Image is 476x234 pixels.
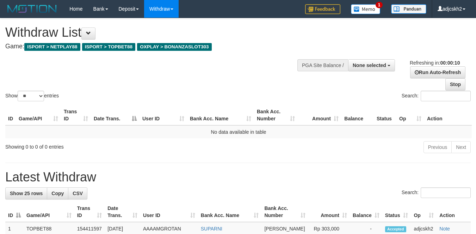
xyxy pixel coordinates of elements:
th: Bank Acc. Number: activate to sort column ascending [261,202,308,222]
a: CSV [68,187,87,199]
th: User ID: activate to sort column ascending [140,202,198,222]
button: None selected [348,59,395,71]
a: Previous [424,141,452,153]
th: ID: activate to sort column descending [5,202,24,222]
th: Status: activate to sort column ascending [382,202,411,222]
th: Bank Acc. Name: activate to sort column ascending [187,105,254,125]
label: Show entries [5,91,59,101]
span: [PERSON_NAME] [264,226,305,232]
span: OXPLAY > BONANZASLOT303 [137,43,212,51]
img: MOTION_logo.png [5,4,59,14]
img: Feedback.jpg [305,4,340,14]
span: Show 25 rows [10,191,43,196]
td: No data available in table [5,125,472,138]
th: Amount: activate to sort column ascending [308,202,350,222]
label: Search: [402,91,471,101]
th: Bank Acc. Name: activate to sort column ascending [198,202,262,222]
th: Date Trans.: activate to sort column descending [91,105,140,125]
th: Trans ID: activate to sort column ascending [74,202,105,222]
span: Refreshing in: [410,60,460,66]
th: Action [437,202,471,222]
a: SUPARNI [201,226,222,232]
select: Showentries [18,91,44,101]
a: Note [439,226,450,232]
label: Search: [402,187,471,198]
th: Date Trans.: activate to sort column ascending [105,202,140,222]
th: Amount: activate to sort column ascending [298,105,341,125]
th: Game/API: activate to sort column ascending [24,202,74,222]
a: Next [451,141,471,153]
th: Trans ID: activate to sort column ascending [61,105,91,125]
span: Accepted [385,226,406,232]
th: Op: activate to sort column ascending [411,202,437,222]
span: ISPORT > NETPLAY88 [24,43,80,51]
a: Run Auto-Refresh [410,66,465,78]
a: Stop [445,78,465,90]
th: Game/API: activate to sort column ascending [16,105,61,125]
span: 1 [376,2,383,8]
th: Bank Acc. Number: activate to sort column ascending [254,105,298,125]
th: Balance: activate to sort column ascending [350,202,382,222]
th: Action [424,105,472,125]
span: Copy [51,191,64,196]
strong: 00:00:10 [440,60,460,66]
a: Copy [47,187,68,199]
th: User ID: activate to sort column ascending [140,105,187,125]
a: Show 25 rows [5,187,47,199]
h4: Game: [5,43,310,50]
th: ID [5,105,16,125]
th: Op: activate to sort column ascending [396,105,424,125]
img: panduan.png [391,4,426,14]
h1: Withdraw List [5,25,310,40]
span: ISPORT > TOPBET88 [82,43,135,51]
h1: Latest Withdraw [5,170,471,184]
input: Search: [421,91,471,101]
span: None selected [353,62,386,68]
img: Button%20Memo.svg [351,4,381,14]
th: Status [374,105,396,125]
div: PGA Site Balance / [297,59,348,71]
span: CSV [73,191,83,196]
th: Balance [341,105,374,125]
input: Search: [421,187,471,198]
div: Showing 0 to 0 of 0 entries [5,140,193,150]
